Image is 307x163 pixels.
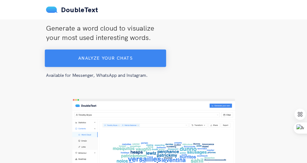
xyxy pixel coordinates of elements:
[45,50,166,67] button: Analyze your chats
[46,67,191,79] div: Available for Messenger, WhatsApp and Instagram.
[46,7,58,13] img: mS3x8y1f88AAAAABJRU5ErkJggg==
[78,55,132,61] span: Analyze your chats
[46,24,154,32] span: Generate a word cloud to visualize
[46,33,151,42] span: your most used interesting words.
[46,5,98,14] a: DoubleText
[46,56,165,61] a: Analyze your chats
[61,5,98,14] span: DoubleText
